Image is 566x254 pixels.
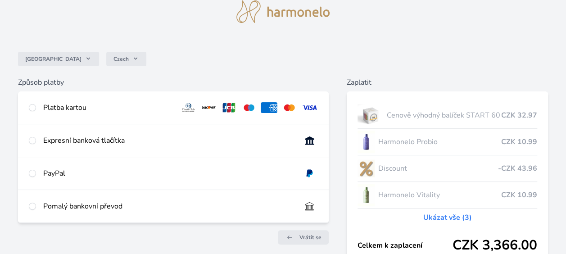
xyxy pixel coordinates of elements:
[18,52,99,66] button: [GEOGRAPHIC_DATA]
[200,102,217,113] img: discover.svg
[358,240,453,251] span: Celkem k zaplacení
[261,102,277,113] img: amex.svg
[378,190,501,200] span: Harmonelo Vitality
[236,0,330,23] img: logo.svg
[278,230,329,245] a: Vrátit se
[221,102,237,113] img: jcb.svg
[25,55,82,63] span: [GEOGRAPHIC_DATA]
[299,234,321,241] span: Vrátit se
[358,157,375,180] img: discount-lo.png
[281,102,298,113] img: mc.svg
[358,104,383,127] img: start.jpg
[43,135,294,146] div: Expresní banková tlačítka
[378,136,501,147] span: Harmonelo Probio
[301,102,318,113] img: visa.svg
[498,163,537,174] span: -CZK 43.96
[387,110,501,121] span: Cenově výhodný balíček START 60
[18,77,329,88] h6: Způsob platby
[301,135,318,146] img: onlineBanking_CZ.svg
[301,201,318,212] img: bankTransfer_IBAN.svg
[106,52,146,66] button: Czech
[358,131,375,153] img: CLEAN_PROBIO_se_stinem_x-lo.jpg
[43,102,173,113] div: Platba kartou
[43,168,294,179] div: PayPal
[347,77,548,88] h6: Zaplatit
[501,190,537,200] span: CZK 10.99
[423,212,472,223] a: Ukázat vše (3)
[501,136,537,147] span: CZK 10.99
[43,201,294,212] div: Pomalý bankovní převod
[501,110,537,121] span: CZK 32.97
[241,102,258,113] img: maestro.svg
[113,55,129,63] span: Czech
[378,163,498,174] span: Discount
[358,184,375,206] img: CLEAN_VITALITY_se_stinem_x-lo.jpg
[301,168,318,179] img: paypal.svg
[453,237,537,254] span: CZK 3,366.00
[180,102,197,113] img: diners.svg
